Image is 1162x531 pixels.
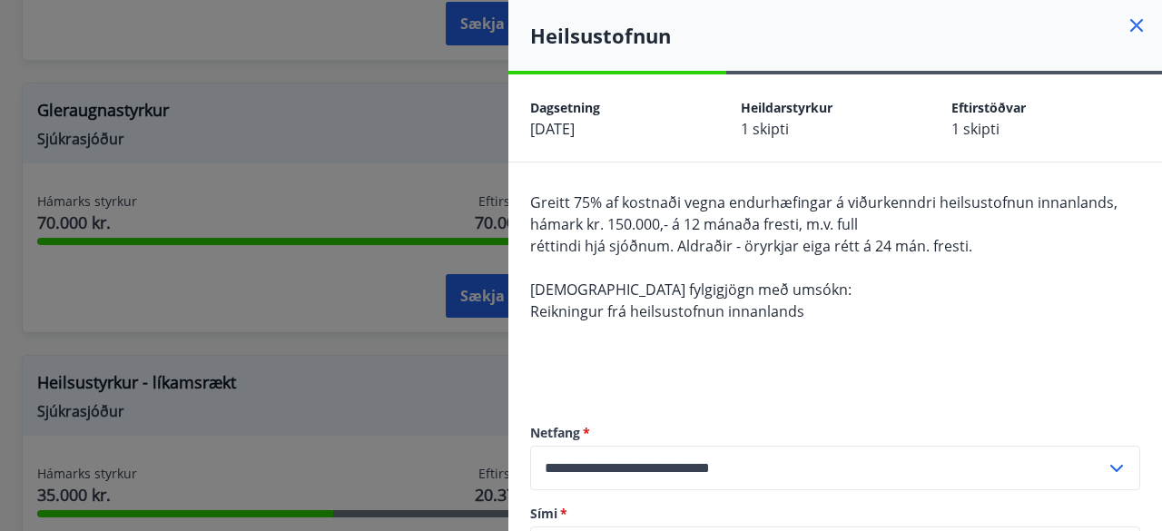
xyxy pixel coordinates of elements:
span: Greitt 75% af kostnaði vegna endurhæfingar á viðurkenndri heilsustofnun innanlands, hámark kr. 15... [530,192,1118,234]
span: Eftirstöðvar [951,99,1026,116]
span: 1 skipti [951,119,1000,139]
span: [DEMOGRAPHIC_DATA] fylgigjögn með umsókn: [530,280,852,300]
span: [DATE] [530,119,575,139]
span: réttindi hjá sjóðnum. Aldraðir - öryrkjar eiga rétt á 24 mán. fresti. [530,236,972,256]
span: Dagsetning [530,99,600,116]
label: Sími [530,505,1140,523]
span: Heildarstyrkur [741,99,832,116]
h4: Heilsustofnun [530,22,1162,49]
span: Reikningur frá heilsustofnun innanlands [530,301,804,321]
span: 1 skipti [741,119,789,139]
label: Netfang [530,424,1140,442]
